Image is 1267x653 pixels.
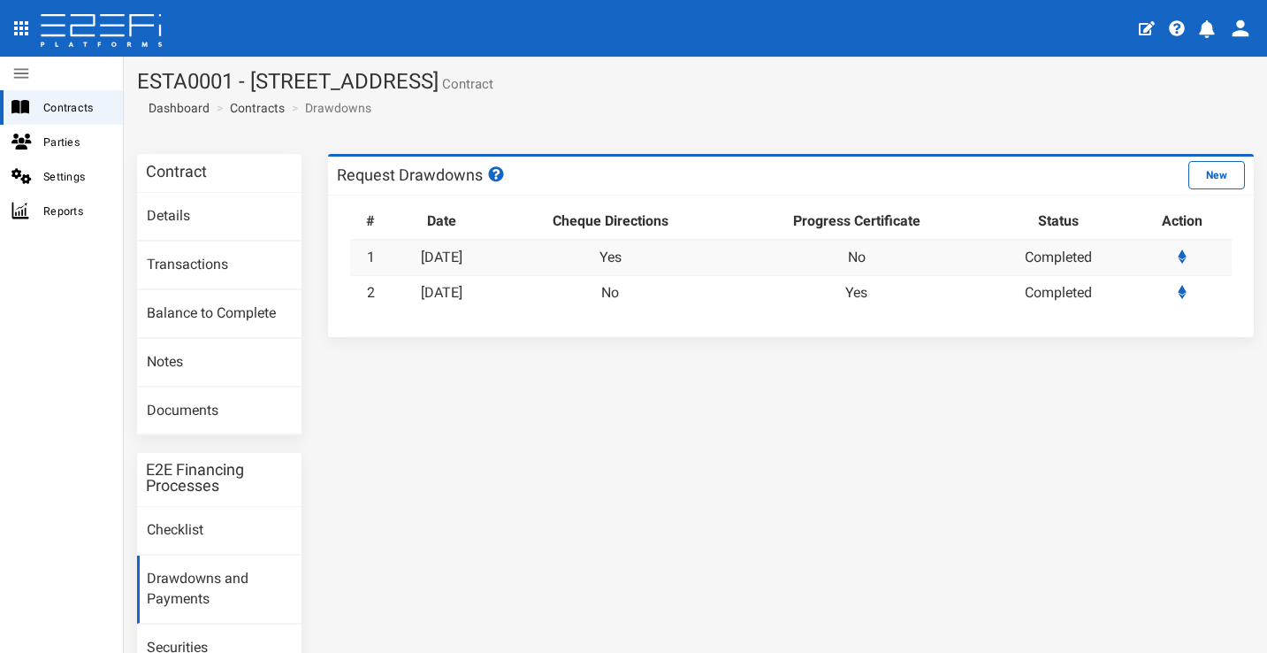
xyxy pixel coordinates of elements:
td: No [492,275,729,310]
span: Parties [43,132,109,152]
small: Contract [439,78,493,91]
a: Balance to Complete [137,290,301,338]
th: Cheque Directions [492,204,729,240]
a: [DATE] [421,284,462,301]
span: Settings [43,166,109,187]
a: Documents [137,388,301,435]
h3: Request Drawdowns [337,166,507,183]
a: 1 [367,249,375,265]
a: Drawdowns and Payments [137,556,301,624]
a: New [1188,165,1245,182]
td: Yes [728,275,984,310]
a: Completed [1025,249,1092,265]
span: Reports [43,201,109,221]
span: Dashboard [141,101,210,115]
h3: E2E Financing Processes [146,462,293,494]
a: Notes [137,339,301,387]
th: Date [392,204,492,240]
a: Checklist [137,507,301,555]
span: Contracts [43,97,109,118]
button: New [1188,161,1245,189]
th: Status [985,204,1133,240]
a: Completed [1025,284,1092,301]
a: Transactions [137,242,301,289]
a: Dashboard [141,99,210,117]
a: Details [137,193,301,241]
li: Drawdowns [287,99,371,117]
a: Contracts [230,99,285,117]
h3: Contract [146,164,207,180]
td: Yes [492,240,729,275]
a: 2 [367,284,375,301]
th: Progress Certificate [728,204,984,240]
td: No [728,240,984,275]
a: [DATE] [421,249,462,265]
th: Action [1133,204,1233,240]
h1: ESTA0001 - [STREET_ADDRESS] [137,70,1254,93]
th: # [350,204,392,240]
